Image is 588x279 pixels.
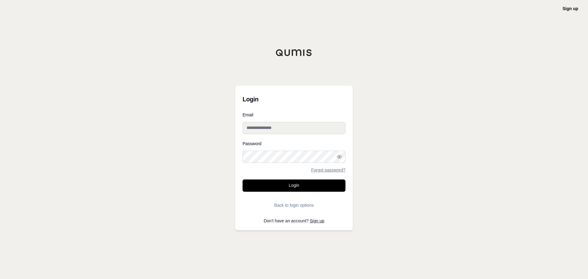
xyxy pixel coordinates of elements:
[243,113,345,117] label: Email
[311,168,345,172] a: Forgot password?
[276,49,312,56] img: Qumis
[243,199,345,211] button: Back to login options
[243,93,345,105] h3: Login
[243,141,345,146] label: Password
[563,6,578,11] a: Sign up
[243,219,345,223] p: Don't have an account?
[243,179,345,192] button: Login
[310,218,324,223] a: Sign up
